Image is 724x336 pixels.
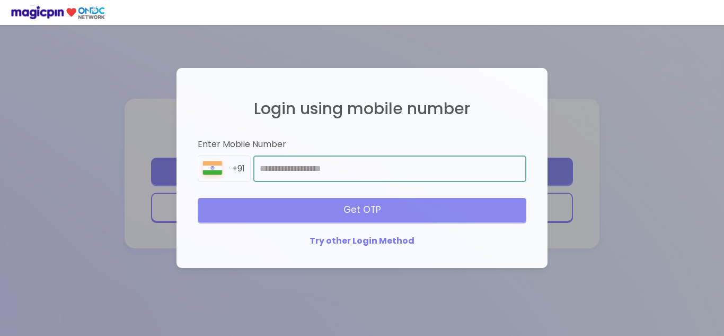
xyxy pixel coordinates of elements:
h2: Login using mobile number [198,100,526,117]
img: ondc-logo-new-small.8a59708e.svg [11,5,105,20]
img: 8BGLRPwvQ+9ZgAAAAASUVORK5CYII= [198,159,227,182]
div: Enter Mobile Number [198,139,526,151]
div: Try other Login Method [198,235,526,247]
div: +91 [232,163,250,175]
